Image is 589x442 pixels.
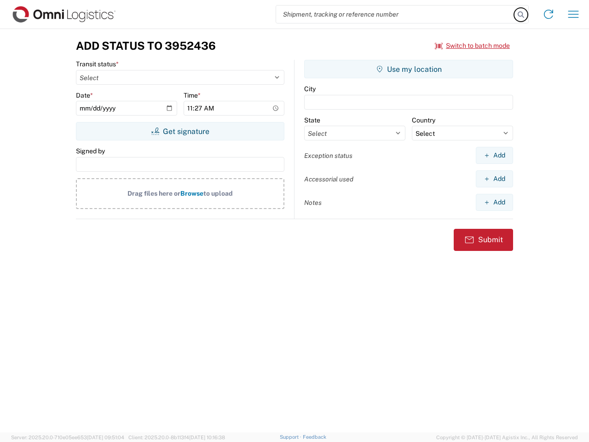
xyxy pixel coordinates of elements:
[304,151,352,160] label: Exception status
[184,91,201,99] label: Time
[476,194,513,211] button: Add
[76,122,284,140] button: Get signature
[76,39,216,52] h3: Add Status to 3952436
[304,85,316,93] label: City
[76,147,105,155] label: Signed by
[128,435,225,440] span: Client: 2025.20.0-8b113f4
[87,435,124,440] span: [DATE] 09:51:04
[304,175,353,183] label: Accessorial used
[304,60,513,78] button: Use my location
[454,229,513,251] button: Submit
[276,6,514,23] input: Shipment, tracking or reference number
[76,91,93,99] label: Date
[203,190,233,197] span: to upload
[127,190,180,197] span: Drag files here or
[303,434,326,440] a: Feedback
[76,60,119,68] label: Transit status
[189,435,225,440] span: [DATE] 10:16:38
[412,116,435,124] label: Country
[180,190,203,197] span: Browse
[280,434,303,440] a: Support
[11,435,124,440] span: Server: 2025.20.0-710e05ee653
[304,116,320,124] label: State
[436,433,578,442] span: Copyright © [DATE]-[DATE] Agistix Inc., All Rights Reserved
[476,147,513,164] button: Add
[435,38,510,53] button: Switch to batch mode
[476,170,513,187] button: Add
[304,198,322,207] label: Notes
